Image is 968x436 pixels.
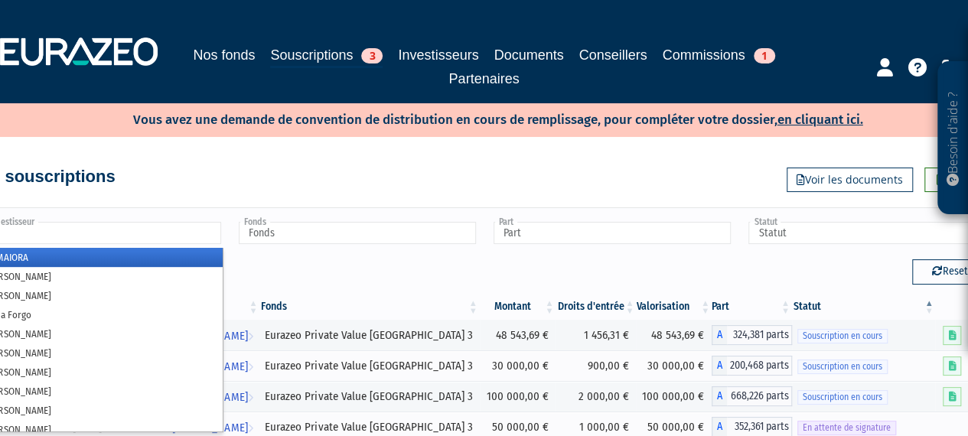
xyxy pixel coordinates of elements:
[944,70,962,207] p: Besoin d'aide ?
[89,107,863,129] p: Vous avez une demande de convention de distribution en cours de remplissage, pour compléter votre...
[787,168,913,192] a: Voir les documents
[727,356,792,376] span: 200,468 parts
[636,381,712,412] td: 100 000,00 €
[193,44,255,66] a: Nos fonds
[754,48,775,63] span: 1
[265,389,474,405] div: Eurazeo Private Value [GEOGRAPHIC_DATA] 3
[259,294,479,320] th: Fonds: activer pour trier la colonne par ordre croissant
[579,44,647,66] a: Conseillers
[556,320,636,350] td: 1 456,31 €
[712,386,792,406] div: A - Eurazeo Private Value Europe 3
[727,325,792,345] span: 324,381 parts
[556,350,636,381] td: 900,00 €
[556,294,636,320] th: Droits d'entrée: activer pour trier la colonne par ordre croissant
[270,44,383,68] a: Souscriptions3
[636,320,712,350] td: 48 543,69 €
[792,294,936,320] th: Statut : activer pour trier la colonne par ordre d&eacute;croissant
[636,350,712,381] td: 30 000,00 €
[248,322,253,350] i: Voir l'investisseur
[556,381,636,412] td: 2 000,00 €
[480,294,556,320] th: Montant: activer pour trier la colonne par ordre croissant
[265,358,474,374] div: Eurazeo Private Value [GEOGRAPHIC_DATA] 3
[797,360,888,374] span: Souscription en cours
[712,386,727,406] span: A
[265,327,474,343] div: Eurazeo Private Value [GEOGRAPHIC_DATA] 3
[398,44,478,66] a: Investisseurs
[494,44,564,66] a: Documents
[712,294,792,320] th: Part: activer pour trier la colonne par ordre croissant
[448,68,519,89] a: Partenaires
[797,421,896,435] span: En attente de signature
[248,353,253,381] i: Voir l'investisseur
[712,356,792,376] div: A - Eurazeo Private Value Europe 3
[712,325,792,345] div: A - Eurazeo Private Value Europe 3
[636,294,712,320] th: Valorisation: activer pour trier la colonne par ordre croissant
[777,112,863,128] a: en cliquant ici.
[663,44,775,66] a: Commissions1
[480,381,556,412] td: 100 000,00 €
[727,386,792,406] span: 668,226 parts
[797,390,888,405] span: Souscription en cours
[712,325,727,345] span: A
[361,48,383,63] span: 3
[248,383,253,412] i: Voir l'investisseur
[480,320,556,350] td: 48 543,69 €
[712,356,727,376] span: A
[265,419,474,435] div: Eurazeo Private Value [GEOGRAPHIC_DATA] 3
[797,329,888,343] span: Souscription en cours
[480,350,556,381] td: 30 000,00 €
